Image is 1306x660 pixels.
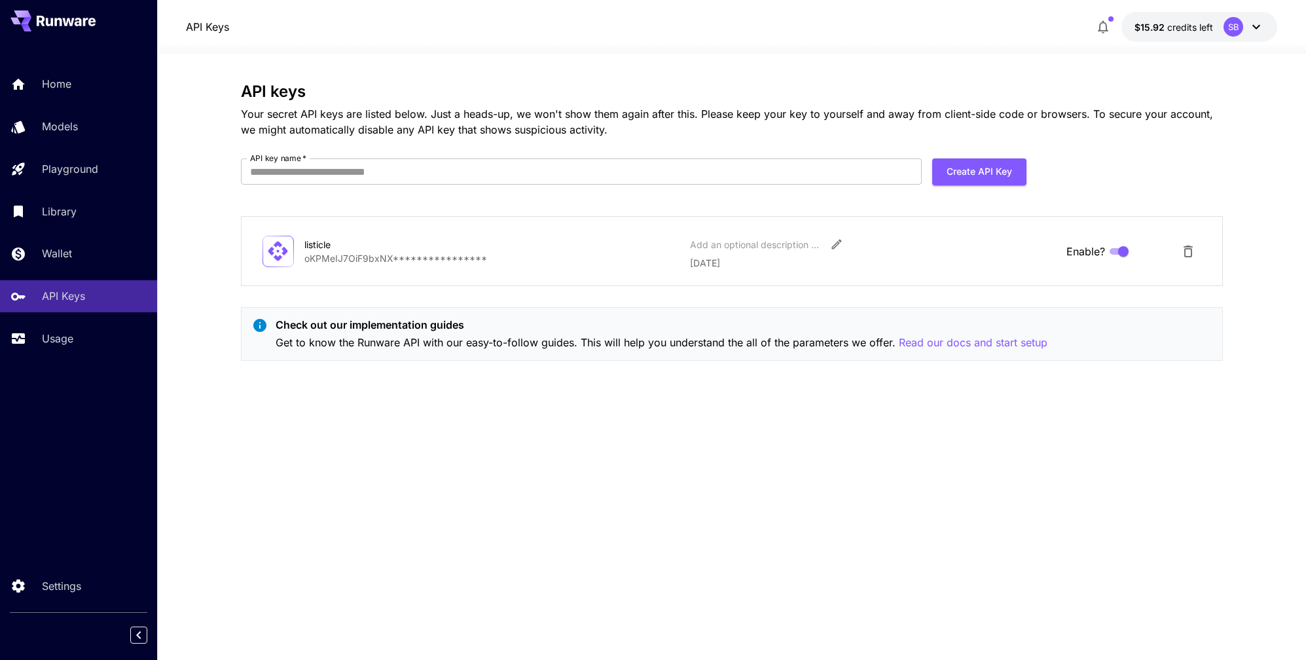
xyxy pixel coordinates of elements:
[186,19,229,35] a: API Keys
[130,627,147,644] button: Collapse sidebar
[42,204,77,219] p: Library
[1224,17,1243,37] div: SB
[42,161,98,177] p: Playground
[304,238,435,251] div: listicle
[42,331,73,346] p: Usage
[690,256,1055,270] p: [DATE]
[1121,12,1277,42] button: $15.92207SB
[250,153,306,164] label: API key name
[690,238,821,251] div: Add an optional description or comment
[276,317,1047,333] p: Check out our implementation guides
[42,578,81,594] p: Settings
[1134,22,1167,33] span: $15.92
[42,119,78,134] p: Models
[42,288,85,304] p: API Keys
[42,246,72,261] p: Wallet
[140,623,157,647] div: Collapse sidebar
[825,232,848,256] button: Edit
[186,19,229,35] nav: breadcrumb
[899,335,1047,351] button: Read our docs and start setup
[1013,134,1306,660] iframe: Chat Widget
[1134,20,1213,34] div: $15.92207
[1167,22,1213,33] span: credits left
[932,158,1026,185] button: Create API Key
[276,335,1047,351] p: Get to know the Runware API with our easy-to-follow guides. This will help you understand the all...
[241,106,1223,137] p: Your secret API keys are listed below. Just a heads-up, we won't show them again after this. Plea...
[241,82,1223,101] h3: API keys
[42,76,71,92] p: Home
